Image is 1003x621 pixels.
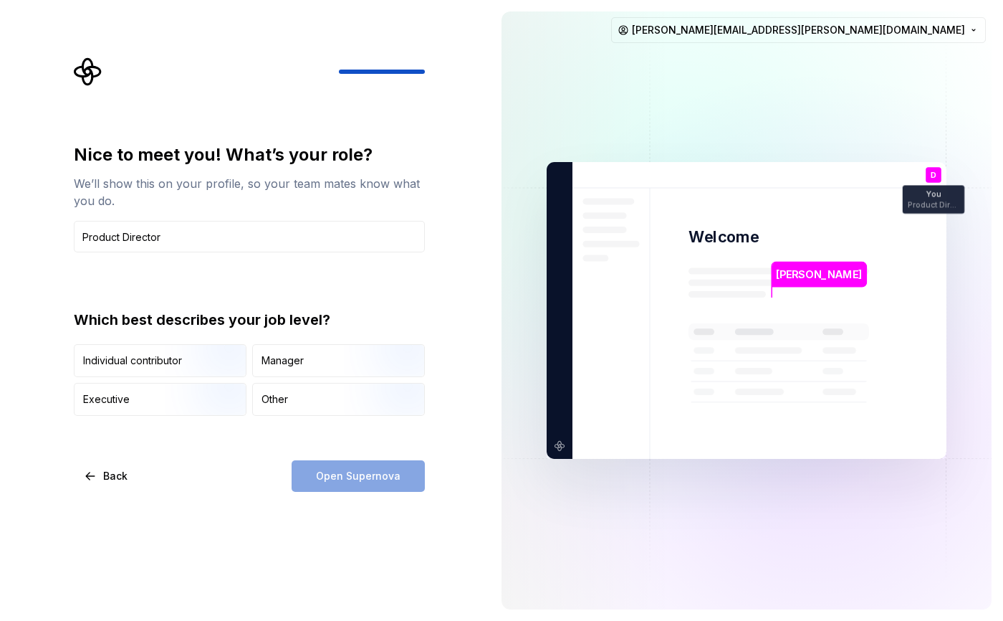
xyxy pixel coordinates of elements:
[776,267,862,283] p: [PERSON_NAME]
[83,354,182,368] div: Individual contributor
[926,191,941,199] p: You
[74,57,102,86] svg: Supernova Logo
[74,310,425,330] div: Which best describes your job level?
[611,17,986,43] button: [PERSON_NAME][EMAIL_ADDRESS][PERSON_NAME][DOMAIN_NAME]
[261,354,304,368] div: Manager
[632,23,965,37] span: [PERSON_NAME][EMAIL_ADDRESS][PERSON_NAME][DOMAIN_NAME]
[688,227,759,247] p: Welcome
[931,171,936,179] p: D
[74,175,425,209] div: We’ll show this on your profile, so your team mates know what you do.
[74,143,425,166] div: Nice to meet you! What’s your role?
[103,469,128,483] span: Back
[83,392,130,407] div: Executive
[74,460,140,492] button: Back
[74,221,425,252] input: Job title
[908,201,959,209] p: Product Director
[261,392,288,407] div: Other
